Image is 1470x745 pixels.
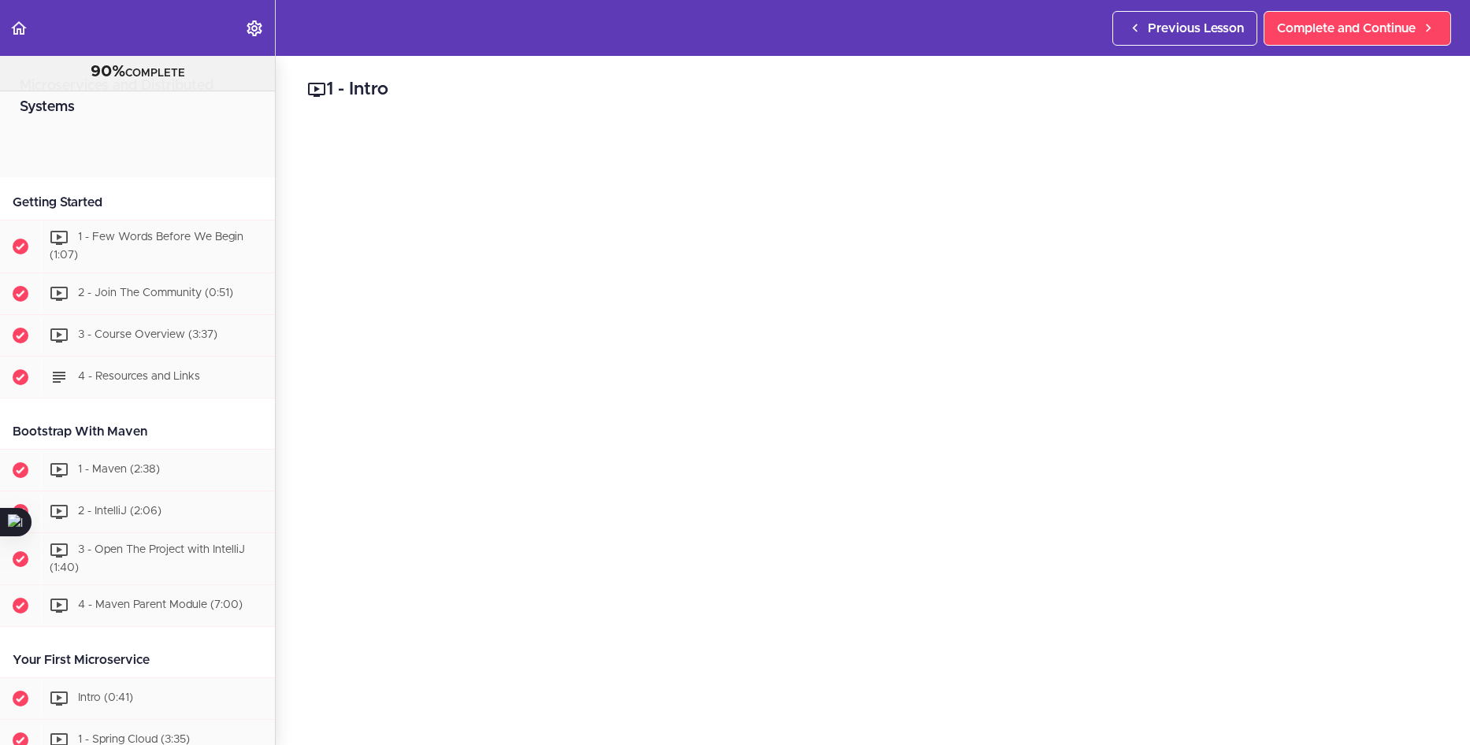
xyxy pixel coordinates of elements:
div: COMPLETE [20,62,255,83]
span: 1 - Maven (2:38) [78,464,160,475]
h2: 1 - Intro [307,76,1438,103]
svg: Settings Menu [245,19,264,38]
span: 90% [91,64,125,80]
a: Previous Lesson [1112,11,1257,46]
svg: Back to course curriculum [9,19,28,38]
span: Previous Lesson [1148,19,1244,38]
span: 1 - Few Words Before We Begin (1:07) [50,232,243,261]
span: Complete and Continue [1277,19,1416,38]
span: 3 - Open The Project with IntelliJ (1:40) [50,544,245,573]
span: 3 - Course Overview (3:37) [78,329,217,340]
a: Complete and Continue [1264,11,1451,46]
span: 2 - IntelliJ (2:06) [78,506,161,517]
span: 2 - Join The Community (0:51) [78,287,233,298]
span: 4 - Resources and Links [78,371,200,382]
span: Intro (0:41) [78,693,133,704]
span: 4 - Maven Parent Module (7:00) [78,600,243,611]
